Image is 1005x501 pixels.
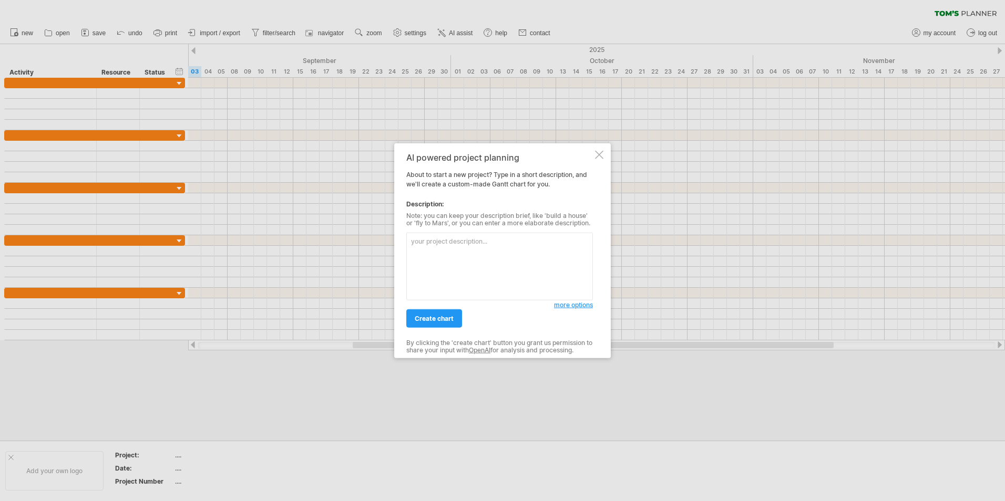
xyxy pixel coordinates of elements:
[406,212,593,227] div: Note: you can keep your description brief, like 'build a house' or 'fly to Mars', or you can ente...
[406,153,593,162] div: AI powered project planning
[406,309,462,328] a: create chart
[406,153,593,349] div: About to start a new project? Type in a short description, and we'll create a custom-made Gantt c...
[415,315,454,322] span: create chart
[469,346,490,354] a: OpenAI
[554,300,593,310] a: more options
[554,301,593,309] span: more options
[406,200,593,209] div: Description:
[406,339,593,354] div: By clicking the 'create chart' button you grant us permission to share your input with for analys...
